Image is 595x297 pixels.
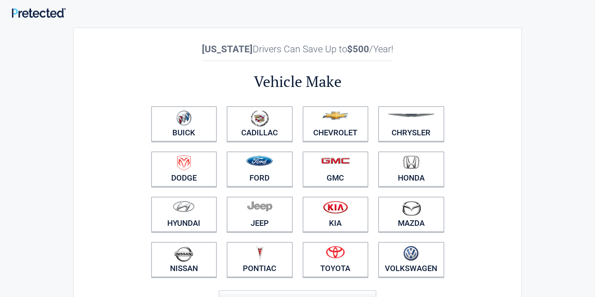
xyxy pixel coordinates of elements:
h2: Vehicle Make [146,72,449,92]
img: chevrolet [322,111,349,120]
a: Pontiac [227,242,293,277]
a: Cadillac [227,106,293,142]
img: cadillac [251,110,269,127]
a: Mazda [378,197,444,232]
img: hyundai [173,201,195,212]
a: Honda [378,151,444,187]
a: Toyota [303,242,369,277]
img: buick [176,110,192,126]
img: kia [323,201,348,214]
a: Dodge [151,151,217,187]
img: toyota [326,246,345,258]
img: dodge [177,155,191,171]
img: volkswagen [403,246,419,261]
a: Hyundai [151,197,217,232]
a: Jeep [227,197,293,232]
img: nissan [174,246,193,262]
a: Volkswagen [378,242,444,277]
img: gmc [321,157,350,164]
a: Kia [303,197,369,232]
b: $500 [347,44,369,55]
a: Chevrolet [303,106,369,142]
b: [US_STATE] [202,44,253,55]
img: jeep [247,201,272,212]
img: Main Logo [12,8,66,18]
img: honda [403,155,419,169]
a: Buick [151,106,217,142]
h2: Drivers Can Save Up to /Year [146,44,449,55]
img: pontiac [256,246,264,261]
a: Ford [227,151,293,187]
img: ford [246,156,273,166]
img: mazda [401,201,421,216]
img: chrysler [387,114,435,117]
a: GMC [303,151,369,187]
a: Chrysler [378,106,444,142]
a: Nissan [151,242,217,277]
